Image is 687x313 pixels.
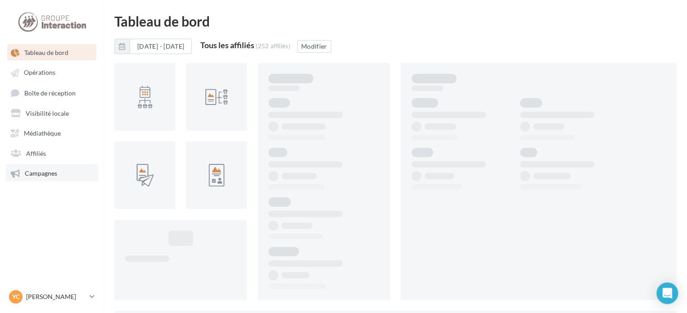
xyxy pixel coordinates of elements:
[26,149,46,157] span: Affiliés
[5,145,98,161] a: Affiliés
[24,89,76,96] span: Boîte de réception
[114,39,192,54] button: [DATE] - [DATE]
[5,124,98,141] a: Médiathèque
[5,64,98,80] a: Opérations
[5,164,98,181] a: Campagnes
[24,69,55,77] span: Opérations
[114,14,676,28] div: Tableau de bord
[24,129,61,137] span: Médiathèque
[7,288,96,305] a: YC [PERSON_NAME]
[256,42,290,50] div: (252 affiliés)
[5,84,98,101] a: Boîte de réception
[25,169,57,177] span: Campagnes
[5,44,98,60] a: Tableau de bord
[24,49,68,56] span: Tableau de bord
[5,104,98,121] a: Visibilité locale
[26,109,69,117] span: Visibilité locale
[297,40,331,53] button: Modifier
[26,292,86,301] p: [PERSON_NAME]
[200,41,254,49] div: Tous les affiliés
[656,282,678,304] div: Open Intercom Messenger
[130,39,192,54] button: [DATE] - [DATE]
[12,292,20,301] span: YC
